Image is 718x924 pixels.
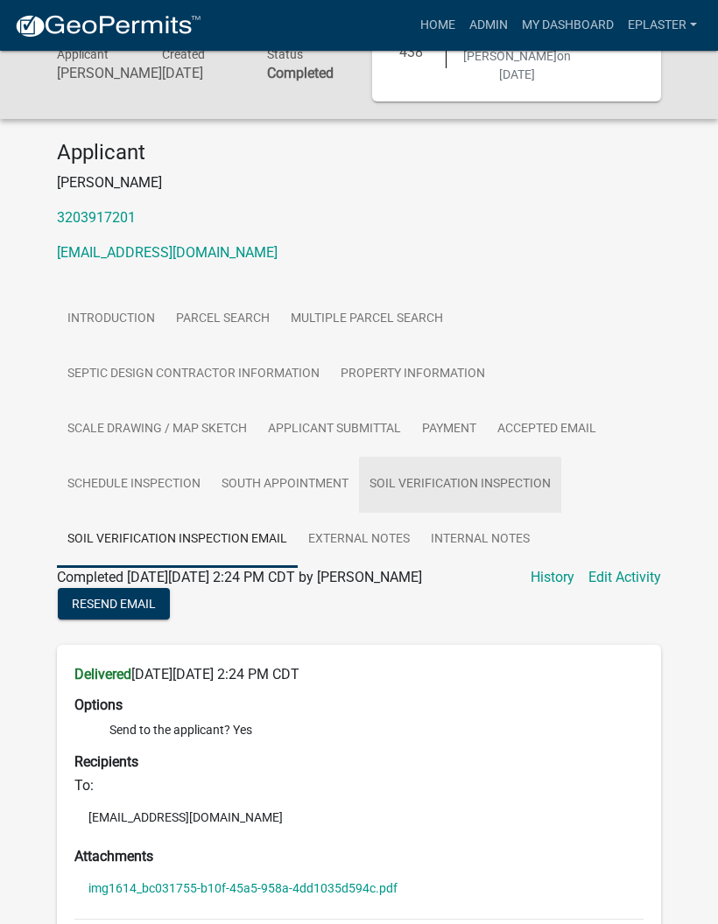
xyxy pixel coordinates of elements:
a: My Dashboard [515,9,621,42]
a: Parcel search [165,291,280,347]
h6: [DATE][DATE] 2:24 PM CDT [74,666,644,682]
a: Septic Design Contractor Information [57,346,330,402]
a: eplaster [621,9,704,42]
a: Edit Activity [588,567,661,588]
li: Send to the applicant? Yes [109,721,644,739]
span: Submitted on [DATE] [463,31,571,81]
strong: Options [74,696,123,713]
a: Accepted Email [487,402,607,458]
strong: Recipients [74,753,138,770]
a: img1614_bc031755-b10f-45a5-958a-4dd1035d594c.pdf [88,882,398,894]
strong: Completed [267,65,334,81]
a: Applicant Submittal [257,402,412,458]
a: Property Information [330,346,496,402]
a: Introduction [57,291,165,347]
h6: To: [74,777,644,794]
span: Applicant [57,47,109,61]
span: Completed [DATE][DATE] 2:24 PM CDT by [PERSON_NAME] [57,569,422,585]
a: Home [413,9,462,42]
span: Created [162,47,205,61]
a: South Appointment [211,457,359,513]
strong: Attachments [74,848,153,864]
a: Soil Verification Inspection [359,457,561,513]
a: History [531,567,574,588]
a: Payment [412,402,487,458]
strong: Delivered [74,666,131,682]
a: External Notes [298,512,420,568]
a: 3203917201 [57,209,136,226]
button: Resend Email [58,588,170,619]
span: Resend Email [72,597,156,611]
a: Multiple Parcel Search [280,291,454,347]
h4: Applicant [57,140,661,165]
li: [EMAIL_ADDRESS][DOMAIN_NAME] [74,804,644,830]
a: Soil Verification Inspection Email [57,512,298,568]
h6: [PERSON_NAME] [57,65,136,81]
a: Admin [462,9,515,42]
span: Status [267,47,303,61]
h6: [DATE] [162,65,241,81]
p: [PERSON_NAME] [57,172,661,193]
a: Scale Drawing / Map Sketch [57,402,257,458]
a: Internal Notes [420,512,540,568]
a: Schedule Inspection [57,457,211,513]
a: [EMAIL_ADDRESS][DOMAIN_NAME] [57,244,278,261]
